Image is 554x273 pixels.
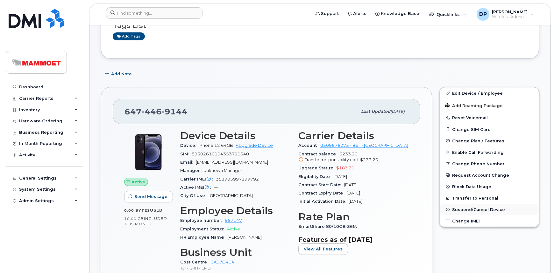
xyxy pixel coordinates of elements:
h3: Tags List [113,22,527,30]
span: Last updated [361,109,390,114]
button: Change IMEI [440,215,539,227]
span: Contract balance [298,152,339,156]
button: Transfer to Personal [440,192,539,204]
button: Request Account Change [440,169,539,181]
span: [DATE] [346,191,360,195]
span: 0.00 Bytes [124,208,150,213]
span: Active IMEI [180,185,214,190]
span: Enable Call Forwarding [452,150,504,154]
span: SmartShare 80/10GB 36M [298,224,360,229]
span: Device [180,143,199,148]
div: Quicklinks [424,8,471,21]
button: View All Features [298,243,348,255]
h3: Employee Details [180,205,291,216]
span: Active [227,227,240,231]
button: Reset Voicemail [440,112,539,123]
span: Transfer responsibility cost [305,157,359,162]
span: 647 [124,107,188,116]
span: City Of Use [180,193,209,198]
span: [DATE] [349,199,362,204]
span: Account [298,143,320,148]
h3: Features as of [DATE] [298,236,409,243]
span: SIM [180,152,192,156]
span: used [150,208,163,213]
span: Add Note [111,71,132,77]
a: Knowledge Base [371,7,424,20]
input: Find something... [106,7,202,19]
span: Change Plan / Features [452,138,504,143]
span: HR Employee Name [180,235,227,240]
span: [EMAIL_ADDRESS][DOMAIN_NAME] [196,160,268,165]
button: Suspend/Cancel Device [440,204,539,215]
span: Employment Status [180,227,227,231]
h3: Business Unit [180,247,291,258]
img: iPhone_12.jpg [129,133,167,171]
span: 89302610104353710540 [192,152,249,156]
span: Add Roaming Package [445,103,503,109]
a: Edit Device / Employee [440,87,539,99]
iframe: Messenger Launcher [526,245,549,268]
span: Manager [180,168,203,173]
span: Wireless Admin [492,14,528,19]
span: Active [131,179,145,185]
span: [PERSON_NAME] [492,9,528,14]
span: $233.20 [360,157,378,162]
span: Contract Start Date [298,182,344,187]
span: — [214,185,218,190]
button: Add Roaming Package [440,99,539,112]
span: Unknown Manager [203,168,242,173]
span: View All Features [304,246,343,252]
span: 353905997199792 [216,177,259,181]
a: 957147 [225,218,242,223]
a: Alerts [343,7,371,20]
span: Employee number [180,218,225,223]
button: Change Plan / Features [440,135,539,147]
span: iPhone 12 64GB [199,143,233,148]
p: Tor - BRH - EMD [180,265,291,271]
button: Send Message [124,191,173,202]
span: [GEOGRAPHIC_DATA] [209,193,253,198]
button: Change Phone Number [440,158,539,169]
span: $233.20 [298,152,409,163]
span: included this month [124,216,167,227]
span: Send Message [134,194,167,200]
span: [DATE] [390,109,405,114]
a: + Upgrade Device [236,143,273,148]
a: Support [311,7,343,20]
button: Block Data Usage [440,181,539,192]
span: Initial Activation Date [298,199,349,204]
span: Support [321,10,339,17]
h3: Device Details [180,130,291,141]
span: [PERSON_NAME] [227,235,262,240]
span: 446 [142,107,162,116]
a: 0509676275 - Bell - [GEOGRAPHIC_DATA] [320,143,408,148]
button: Enable Call Forwarding [440,147,539,158]
span: 10.00 GB [124,216,144,221]
span: 9144 [162,107,188,116]
h3: Rate Plan [298,211,409,222]
span: Eligibility Date [298,174,333,179]
span: Alerts [353,10,366,17]
span: [DATE] [344,182,358,187]
span: Knowledge Base [381,10,419,17]
span: [DATE] [333,174,347,179]
span: Carrier IMEI [180,177,216,181]
a: CA07D404 [210,260,234,264]
a: Add tags [113,32,145,40]
div: David Paetkau [472,8,539,21]
span: $183.20 [336,166,354,170]
h3: Carrier Details [298,130,409,141]
span: Upgrade Status [298,166,336,170]
span: Quicklinks [437,12,460,17]
button: Change SIM Card [440,124,539,135]
span: Email [180,160,196,165]
span: Suspend/Cancel Device [452,207,505,212]
span: Contract Expiry Date [298,191,346,195]
button: Add Note [101,68,137,79]
span: DP [479,10,487,18]
span: Cost Centre [180,260,210,264]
